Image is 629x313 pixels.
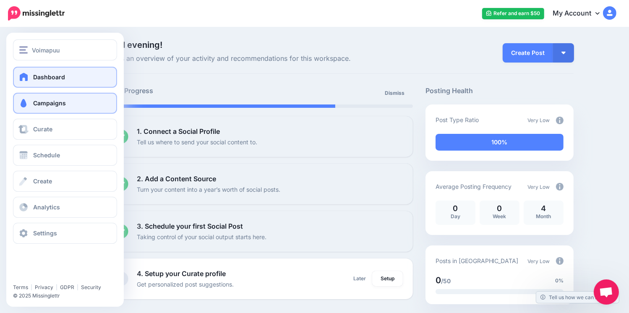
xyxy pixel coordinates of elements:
div: 100% of your posts in the last 30 days have been from Drip Campaigns [436,134,564,151]
a: Curate [13,119,117,140]
h5: Setup Progress [104,86,258,96]
a: Security [81,284,101,290]
img: Missinglettr [8,6,65,21]
a: GDPR [60,284,74,290]
img: info-circle-grey.png [556,257,564,265]
a: Refer and earn $50 [482,8,544,19]
span: Here's an overview of your activity and recommendations for this workspace. [104,53,413,64]
span: Week [493,213,506,219]
b: 4. Setup your Curate profile [137,269,226,278]
p: Average Posting Frequency [436,182,512,191]
a: Create [13,171,117,192]
img: info-circle-grey.png [556,183,564,190]
a: Dashboard [13,67,117,88]
span: Schedule [33,151,60,159]
span: 0% [555,276,564,285]
a: My Account [544,3,616,24]
a: Settings [13,223,117,244]
img: arrow-down-white.png [561,52,566,54]
span: | [77,284,78,290]
p: Post Type Ratio [436,115,479,125]
span: Create [33,177,52,185]
a: Analytics [13,197,117,218]
b: 2. Add a Content Source [137,175,216,183]
span: Settings [33,230,57,237]
img: info-circle-grey.png [556,117,564,124]
a: Campaigns [13,93,117,114]
h5: Posting Health [425,86,574,96]
iframe: Twitter Follow Button [13,272,77,280]
span: | [56,284,57,290]
p: Taking control of your social output starts here. [137,232,266,242]
b: 1. Connect a Social Profile [137,127,220,136]
p: Tell us where to send your social content to. [137,137,257,147]
span: 0 [436,275,441,285]
a: Dismiss [380,86,410,101]
span: Good evening! [104,40,162,50]
span: Day [451,213,460,219]
span: | [31,284,32,290]
b: 3. Schedule your first Social Post [137,222,243,230]
span: Analytics [33,203,60,211]
button: Voimapuu [13,39,117,60]
p: 0 [484,205,515,212]
span: /50 [441,277,451,284]
p: Posts in [GEOGRAPHIC_DATA] [436,256,519,266]
li: © 2025 Missinglettr [13,292,122,300]
p: Get personalized post suggestions. [137,279,234,289]
div: Avoin keskustelu [594,279,619,305]
span: Curate [33,125,52,133]
a: Create Post [503,43,553,63]
span: Voimapuu [32,45,60,55]
a: Tell us how we can improve [536,292,619,303]
span: Dashboard [33,73,65,81]
span: Very Low [527,184,550,190]
span: Month [536,213,551,219]
p: 0 [440,205,471,212]
a: Schedule [13,145,117,166]
a: Terms [13,284,28,290]
img: menu.png [19,46,28,54]
span: Very Low [527,258,550,264]
a: Later [348,271,371,286]
a: Privacy [35,284,53,290]
p: 4 [528,205,559,212]
span: Very Low [527,117,550,123]
a: Setup [372,271,403,286]
p: Turn your content into a year’s worth of social posts. [137,185,280,194]
span: Campaigns [33,99,66,107]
